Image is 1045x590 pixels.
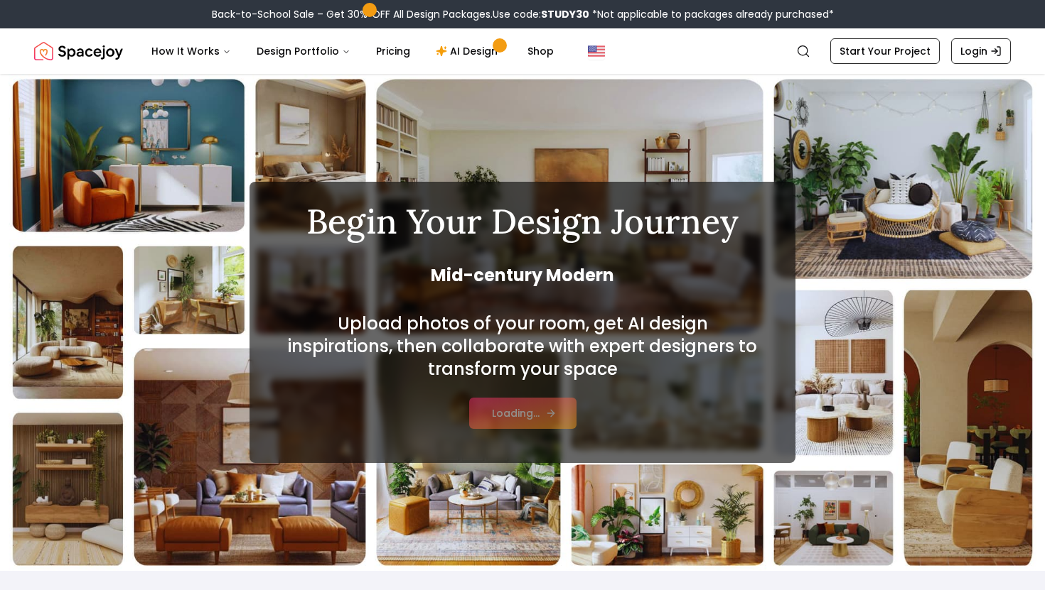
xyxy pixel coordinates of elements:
a: AI Design [424,37,513,65]
nav: Main [140,37,565,65]
span: Use code: [493,7,589,21]
a: Spacejoy [34,37,123,65]
a: Pricing [365,37,422,65]
img: Spacejoy Logo [34,37,123,65]
a: Start Your Project [830,38,940,64]
span: *Not applicable to packages already purchased* [589,7,834,21]
nav: Global [34,28,1011,74]
b: STUDY30 [541,7,589,21]
h2: Upload photos of your room, get AI design inspirations, then collaborate with expert designers to... [284,312,761,381]
img: United States [588,43,605,60]
span: Mid-century Modern [284,264,761,287]
a: Shop [516,37,565,65]
div: Back-to-School Sale – Get 30% OFF All Design Packages. [212,7,834,21]
button: Design Portfolio [245,37,362,65]
a: Login [951,38,1011,64]
button: How It Works [140,37,242,65]
h1: Begin Your Design Journey [284,204,761,239]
